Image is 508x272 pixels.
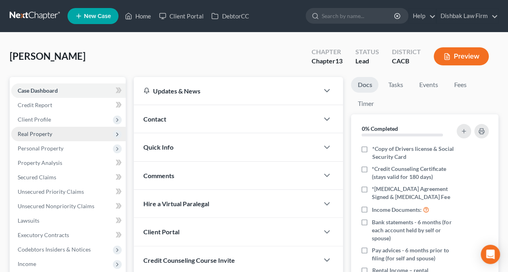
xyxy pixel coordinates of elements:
[18,231,69,238] span: Executory Contracts
[143,256,235,264] span: Credit Counseling Course Invite
[372,246,455,262] span: Pay advices - 6 months prior to filing (for self and spouse)
[447,77,473,93] a: Fees
[143,172,174,179] span: Comments
[143,115,166,123] span: Contact
[18,203,94,209] span: Unsecured Nonpriority Claims
[312,57,343,66] div: Chapter
[312,47,343,57] div: Chapter
[322,8,395,23] input: Search by name...
[434,47,489,65] button: Preview
[409,9,436,23] a: Help
[11,156,126,170] a: Property Analysis
[11,83,126,98] a: Case Dashboard
[18,116,51,123] span: Client Profile
[18,260,36,267] span: Income
[18,87,58,94] span: Case Dashboard
[11,170,126,185] a: Secured Claims
[351,77,378,93] a: Docs
[10,50,86,62] span: [PERSON_NAME]
[335,57,343,65] span: 13
[351,96,380,112] a: Timer
[18,217,39,224] span: Lawsuits
[355,57,379,66] div: Lead
[11,213,126,228] a: Lawsuits
[355,47,379,57] div: Status
[18,101,52,108] span: Credit Report
[11,199,126,213] a: Unsecured Nonpriority Claims
[18,145,63,152] span: Personal Property
[11,185,126,199] a: Unsecured Priority Claims
[84,13,111,19] span: New Case
[155,9,207,23] a: Client Portal
[361,125,398,132] strong: 0% Completed
[121,9,155,23] a: Home
[143,87,309,95] div: Updates & News
[412,77,444,93] a: Events
[143,228,180,235] span: Client Portal
[372,218,455,242] span: Bank statements - 6 months (for each account held by self or spouse)
[143,200,209,207] span: Hire a Virtual Paralegal
[18,130,52,137] span: Real Property
[372,206,422,214] span: Income Documents:
[392,47,421,57] div: District
[18,174,56,181] span: Secured Claims
[18,159,62,166] span: Property Analysis
[143,143,173,151] span: Quick Info
[11,98,126,112] a: Credit Report
[382,77,409,93] a: Tasks
[372,145,455,161] span: *Copy of Drivers license & Social Security Card
[481,245,500,264] div: Open Intercom Messenger
[11,228,126,242] a: Executory Contracts
[372,165,455,181] span: *Credit Counseling Certificate (stays valid for 180 days)
[392,57,421,66] div: CACB
[18,188,84,195] span: Unsecured Priority Claims
[207,9,253,23] a: DebtorCC
[18,246,91,253] span: Codebtors Insiders & Notices
[437,9,498,23] a: Dishbak Law Firm
[372,185,455,201] span: *[MEDICAL_DATA] Agreement Signed & [MEDICAL_DATA] Fee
